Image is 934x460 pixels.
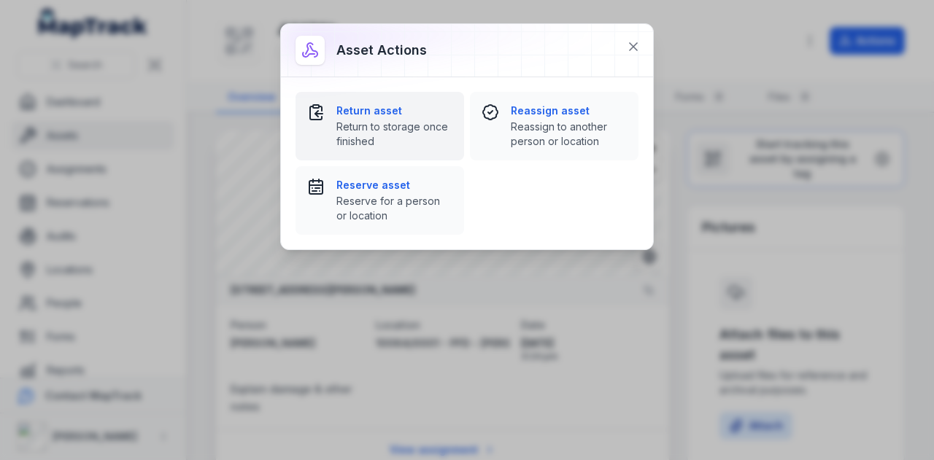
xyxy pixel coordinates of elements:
span: Reserve for a person or location [336,194,452,223]
button: Return assetReturn to storage once finished [296,92,464,160]
strong: Reassign asset [511,104,627,118]
strong: Return asset [336,104,452,118]
h3: Asset actions [336,40,427,61]
span: Return to storage once finished [336,120,452,149]
span: Reassign to another person or location [511,120,627,149]
strong: Reserve asset [336,178,452,192]
button: Reserve assetReserve for a person or location [296,166,464,235]
button: Reassign assetReassign to another person or location [470,92,638,160]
